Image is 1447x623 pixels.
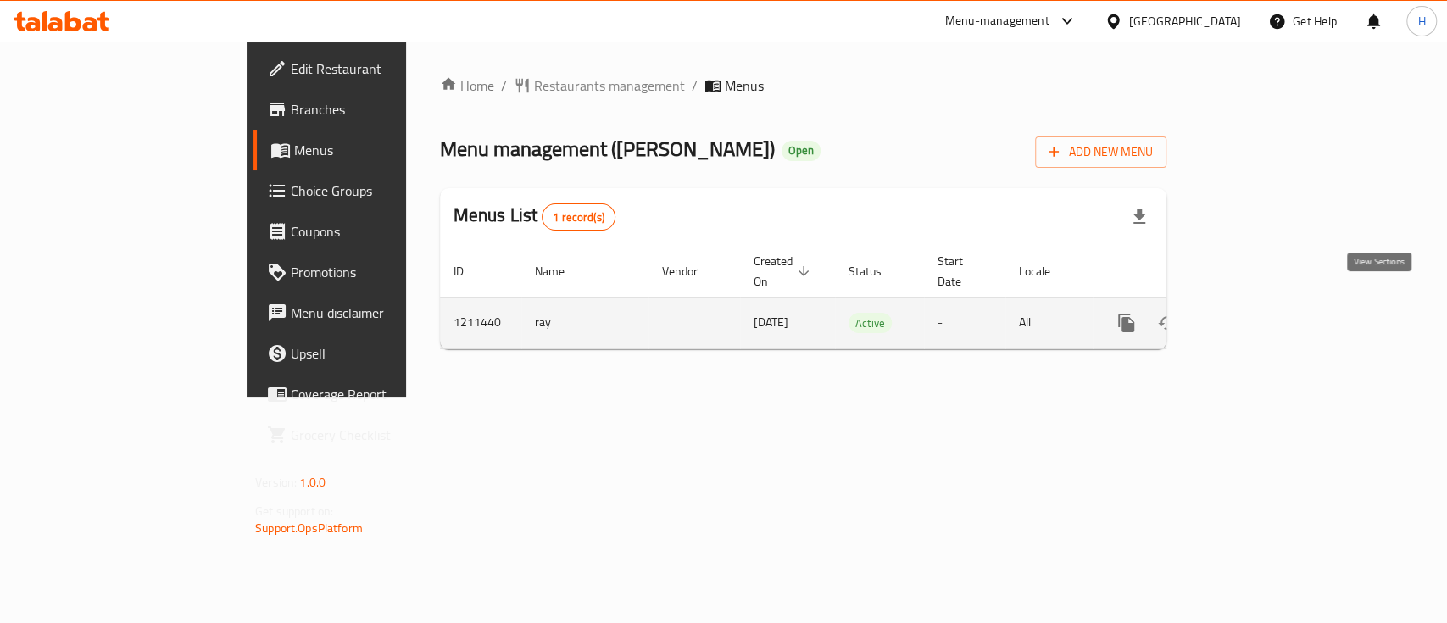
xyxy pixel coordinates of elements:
span: Grocery Checklist [291,425,475,445]
h2: Menus List [454,203,615,231]
a: Menus [253,130,488,170]
a: Promotions [253,252,488,292]
button: Add New Menu [1035,136,1166,168]
span: Choice Groups [291,181,475,201]
span: Coverage Report [291,384,475,404]
span: [DATE] [754,311,788,333]
span: Start Date [938,251,985,292]
td: All [1005,297,1093,348]
span: Name [535,261,587,281]
a: Support.OpsPlatform [255,517,363,539]
span: 1.0.0 [299,471,326,493]
li: / [501,75,507,96]
a: Choice Groups [253,170,488,211]
span: Add New Menu [1049,142,1153,163]
div: Active [849,313,892,333]
span: Menu management ( [PERSON_NAME] ) [440,130,775,168]
span: 1 record(s) [543,209,615,225]
span: ID [454,261,486,281]
a: Grocery Checklist [253,414,488,455]
div: Open [782,141,821,161]
span: Vendor [662,261,720,281]
div: Menu-management [945,11,1049,31]
a: Upsell [253,333,488,374]
span: Active [849,314,892,333]
span: Upsell [291,343,475,364]
span: Menu disclaimer [291,303,475,323]
button: Change Status [1147,303,1188,343]
span: Get support on: [255,500,333,522]
a: Coverage Report [253,374,488,414]
span: Menus [294,140,475,160]
a: Edit Restaurant [253,48,488,89]
span: H [1417,12,1425,31]
span: Status [849,261,904,281]
span: Menus [725,75,764,96]
td: - [924,297,1005,348]
nav: breadcrumb [440,75,1166,96]
span: Restaurants management [534,75,685,96]
a: Restaurants management [514,75,685,96]
span: Locale [1019,261,1072,281]
span: Open [782,143,821,158]
div: Export file [1119,197,1160,237]
button: more [1106,303,1147,343]
span: Edit Restaurant [291,58,475,79]
table: enhanced table [440,246,1283,349]
div: Total records count [542,203,615,231]
span: Promotions [291,262,475,282]
a: Branches [253,89,488,130]
span: Branches [291,99,475,120]
span: Version: [255,471,297,493]
td: ray [521,297,648,348]
th: Actions [1093,246,1283,298]
a: Menu disclaimer [253,292,488,333]
span: Created On [754,251,815,292]
li: / [692,75,698,96]
a: Coupons [253,211,488,252]
span: Coupons [291,221,475,242]
div: [GEOGRAPHIC_DATA] [1129,12,1241,31]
